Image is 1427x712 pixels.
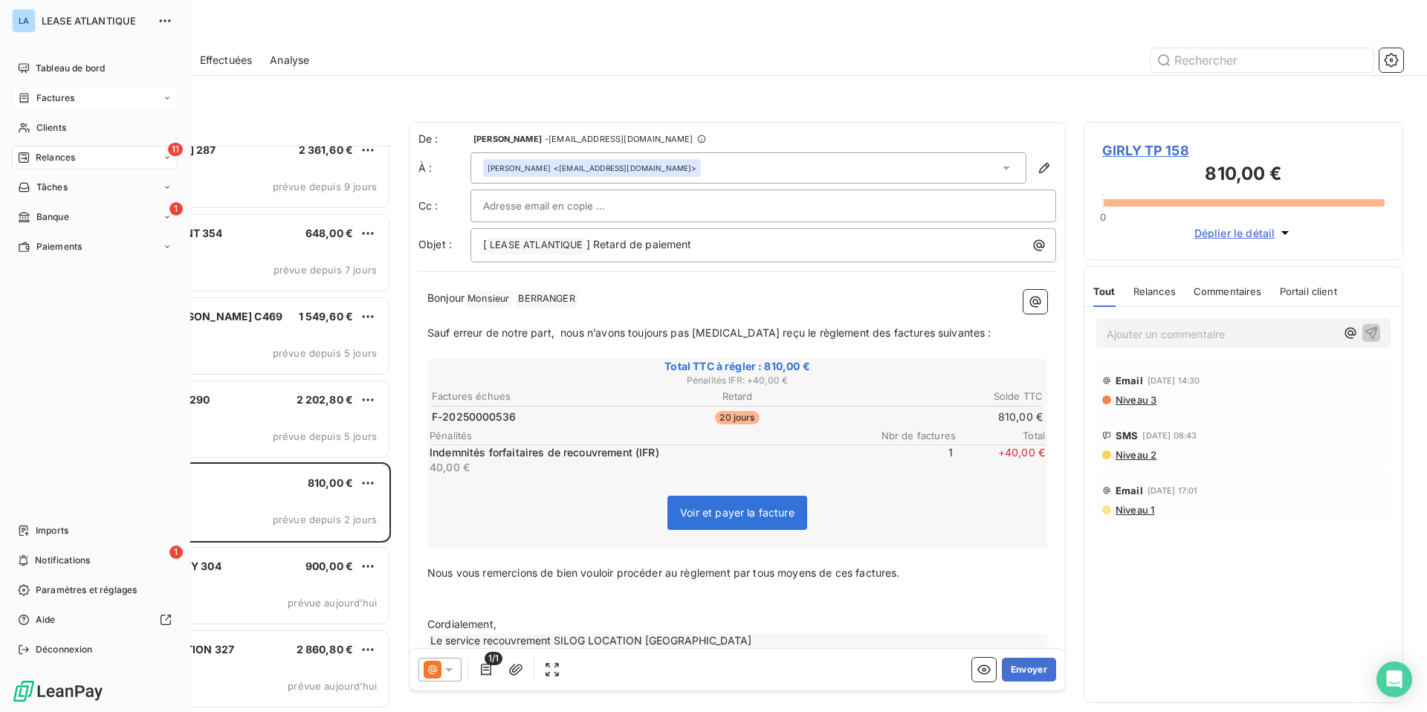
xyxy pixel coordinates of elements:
span: Voir et payer la facture [680,506,795,519]
span: prévue aujourd’hui [288,597,377,609]
span: Clients [36,121,66,135]
span: Tableau de bord [36,62,105,75]
span: Commentaires [1194,285,1262,297]
span: prévue depuis 2 jours [273,514,377,525]
span: Relances [1133,285,1176,297]
input: Rechercher [1151,48,1373,72]
span: prévue depuis 5 jours [273,430,377,442]
span: Nbr de factures [867,430,956,441]
span: Relances [36,151,75,164]
span: Imports [36,524,68,537]
span: [DATE] 14:30 [1148,376,1200,385]
span: prévue depuis 5 jours [273,347,377,359]
img: Logo LeanPay [12,679,104,703]
th: Solde TTC [841,389,1043,404]
span: Total TTC à régler : 810,00 € [430,359,1045,374]
span: Déconnexion [36,643,93,656]
span: Nous vous remercions de bien vouloir procéder au règlement par tous moyens de ces factures. [427,566,900,579]
span: 1 [169,546,183,559]
th: Retard [635,389,838,404]
span: Tâches [36,181,68,194]
label: À : [418,161,470,175]
h3: 810,00 € [1102,161,1385,190]
button: Déplier le détail [1190,224,1298,242]
span: Portail client [1280,285,1337,297]
div: <[EMAIL_ADDRESS][DOMAIN_NAME]> [488,163,696,173]
span: Total [956,430,1045,441]
button: Envoyer [1002,658,1056,682]
span: [PERSON_NAME] [488,163,551,173]
span: Email [1116,375,1143,386]
label: Cc : [418,198,470,213]
span: 1 549,60 € [299,310,354,323]
span: 1/1 [485,652,502,665]
p: Indemnités forfaitaires de recouvrement (IFR) [430,445,861,460]
span: 900,00 € [305,560,353,572]
span: LEASE ATLANTIQUE [488,237,585,254]
span: [ [483,238,487,250]
span: Effectuées [200,53,253,68]
span: - [EMAIL_ADDRESS][DOMAIN_NAME] [545,135,693,143]
span: Monsieur [465,291,511,308]
span: DESBARRE [PERSON_NAME] C469 [105,310,282,323]
span: F-20250000536 [432,410,516,424]
span: [DATE] 17:01 [1148,486,1198,495]
span: + 40,00 € [956,445,1045,475]
span: Factures [36,91,74,105]
span: 1 [864,445,953,475]
span: De : [418,132,470,146]
span: ] Retard de paiement [586,238,692,250]
span: 11 [168,143,183,156]
span: LEASE ATLANTIQUE [42,15,149,27]
span: Tout [1093,285,1116,297]
span: Analyse [270,53,309,68]
span: prévue depuis 7 jours [274,264,377,276]
span: Niveau 2 [1114,449,1156,461]
span: Notifications [35,554,90,567]
span: BERRANGER [516,291,577,308]
span: 810,00 € [308,476,353,489]
div: grid [71,146,391,712]
span: 648,00 € [305,227,353,239]
span: Bonjour [427,291,465,304]
span: prévue depuis 9 jours [273,181,377,192]
span: Objet : [418,238,452,250]
span: Email [1116,485,1143,496]
span: 2 361,60 € [299,143,354,156]
div: Open Intercom Messenger [1376,661,1412,697]
span: [DATE] 08:43 [1142,431,1197,440]
span: Paiements [36,240,82,253]
td: 810,00 € [841,409,1043,425]
span: prévue aujourd’hui [288,680,377,692]
span: Pénalités [430,430,867,441]
span: SMS [1116,430,1138,441]
span: 0 [1100,211,1106,223]
span: Pénalités IFR : + 40,00 € [430,374,1045,387]
div: LA [12,9,36,33]
span: 20 jours [715,411,759,424]
span: 2 202,80 € [297,393,354,406]
span: Banque [36,210,69,224]
a: Aide [12,608,178,632]
span: Cordialement, [427,618,496,630]
p: 40,00 € [430,460,861,475]
th: Factures échues [431,389,634,404]
span: [PERSON_NAME] [473,135,542,143]
span: Aide [36,613,56,627]
span: Niveau 1 [1114,504,1154,516]
span: GIRLY TP 158 [1102,140,1385,161]
input: Adresse email en copie ... [483,195,643,217]
span: Niveau 3 [1114,394,1156,406]
span: 2 860,80 € [297,643,354,656]
span: 1 [169,202,183,216]
span: Déplier le détail [1194,225,1275,241]
span: Paramètres et réglages [36,583,137,597]
span: Sauf erreur de notre part, nous n’avons toujours pas [MEDICAL_DATA] reçu le règlement des facture... [427,326,991,339]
